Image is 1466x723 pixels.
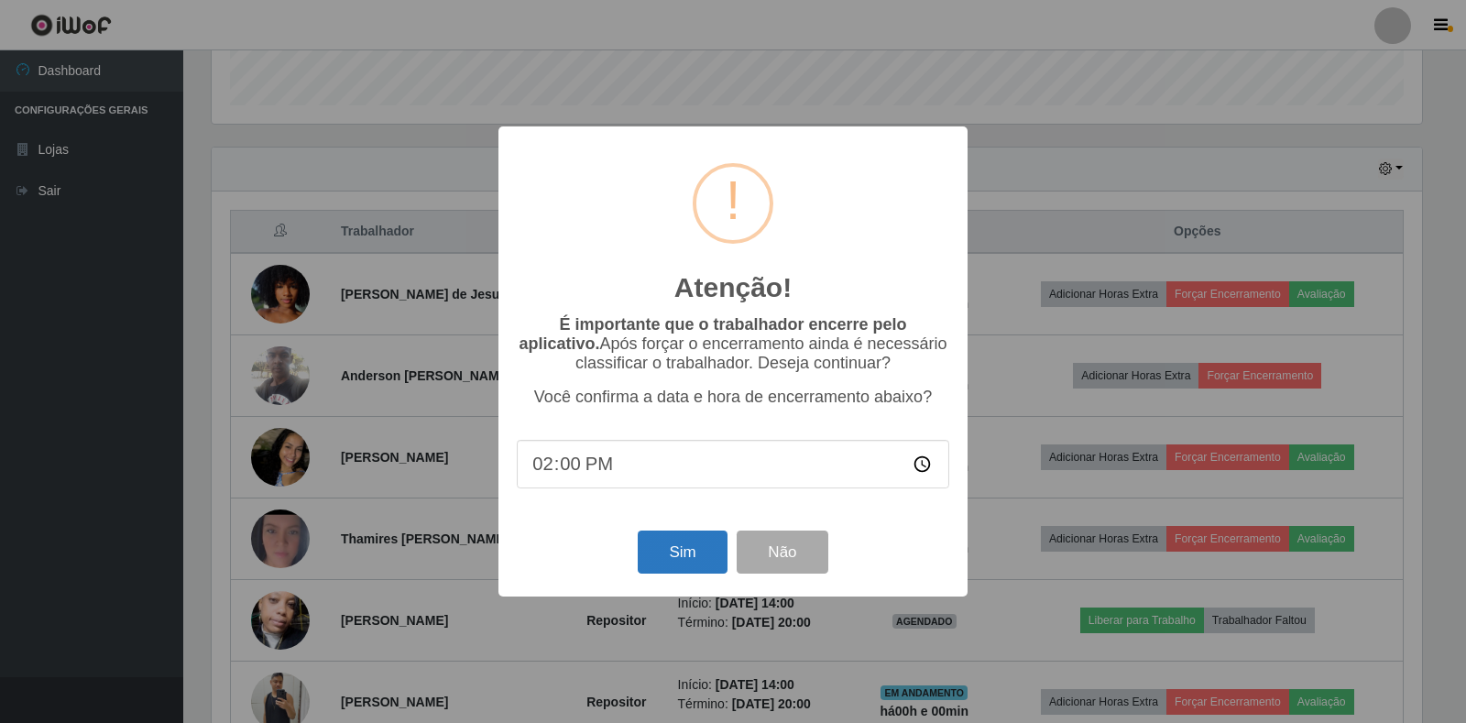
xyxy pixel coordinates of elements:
p: Você confirma a data e hora de encerramento abaixo? [517,388,949,407]
button: Não [737,531,827,574]
b: É importante que o trabalhador encerre pelo aplicativo. [519,315,906,353]
h2: Atenção! [674,271,792,304]
button: Sim [638,531,727,574]
p: Após forçar o encerramento ainda é necessário classificar o trabalhador. Deseja continuar? [517,315,949,373]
